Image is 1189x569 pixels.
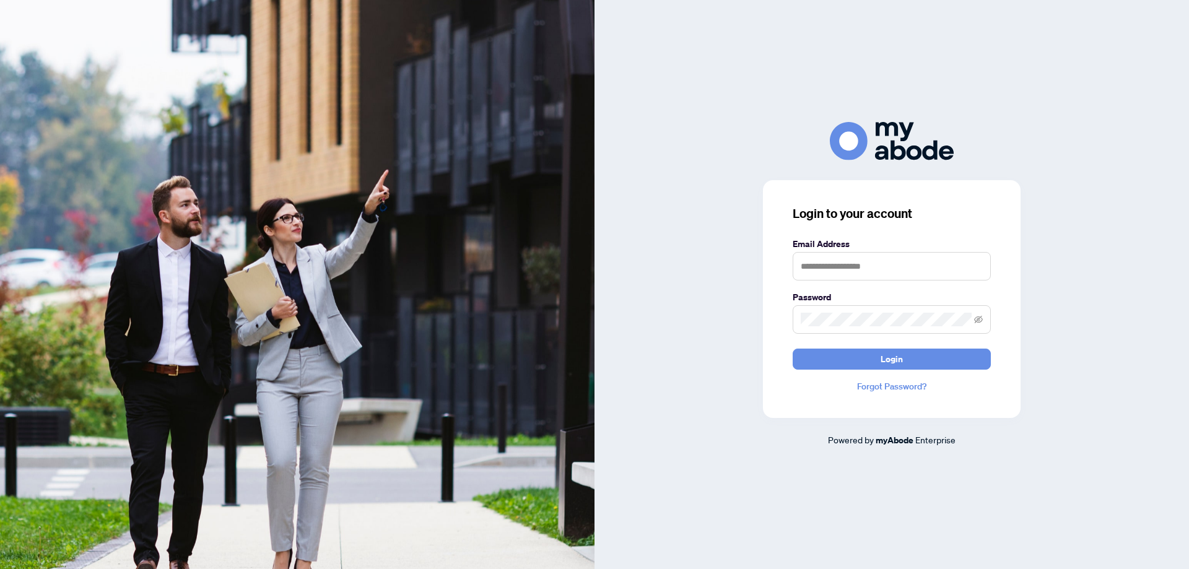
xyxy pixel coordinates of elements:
[793,349,991,370] button: Login
[876,433,913,447] a: myAbode
[793,205,991,222] h3: Login to your account
[974,315,983,324] span: eye-invisible
[881,349,903,369] span: Login
[915,434,956,445] span: Enterprise
[793,290,991,304] label: Password
[830,122,954,160] img: ma-logo
[793,237,991,251] label: Email Address
[793,380,991,393] a: Forgot Password?
[828,434,874,445] span: Powered by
